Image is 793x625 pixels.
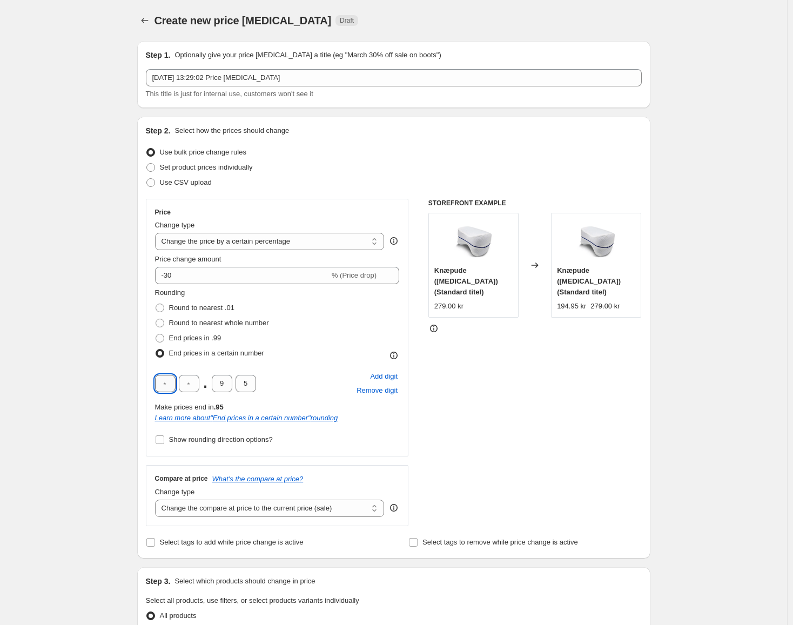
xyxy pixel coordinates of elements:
span: All products [160,611,197,620]
span: End prices in a certain number [169,349,264,357]
span: Select all products, use filters, or select products variants individually [146,596,359,604]
span: Knæpude ([MEDICAL_DATA]) (Standard titel) [434,266,498,296]
h3: Compare at price [155,474,208,483]
button: Add placeholder [368,369,399,384]
h2: Step 3. [146,576,171,587]
span: Make prices end in [155,403,224,411]
span: % (Price drop) [332,271,377,279]
p: Select which products should change in price [174,576,315,587]
span: Use bulk price change rules [160,148,246,156]
p: Select how the prices should change [174,125,289,136]
span: Add digit [370,371,398,382]
a: Learn more about"End prices in a certain number"rounding [155,414,338,422]
span: Change type [155,488,195,496]
img: kroppsbutiken-knastod-ortopedisk-knakudde-1178193049_80x.png [452,219,495,262]
i: Learn more about " End prices in a certain number " rounding [155,414,338,422]
span: Select tags to remove while price change is active [422,538,578,546]
span: . [203,375,209,392]
span: Rounding [155,288,185,297]
span: Show rounding direction options? [169,435,273,443]
span: Knæpude ([MEDICAL_DATA]) (Standard titel) [557,266,621,296]
div: help [388,502,399,513]
span: Select tags to add while price change is active [160,538,304,546]
input: ﹡ [179,375,199,392]
button: Price change jobs [137,13,152,28]
span: Create new price [MEDICAL_DATA] [154,15,332,26]
button: What's the compare at price? [212,475,304,483]
h2: Step 1. [146,50,171,61]
strike: 279.00 kr [590,301,620,312]
h2: Step 2. [146,125,171,136]
p: Optionally give your price [MEDICAL_DATA] a title (eg "March 30% off sale on boots") [174,50,441,61]
span: Round to nearest .01 [169,304,234,312]
h6: STOREFRONT EXAMPLE [428,199,642,207]
span: Remove digit [357,385,398,396]
b: .95 [214,403,224,411]
input: -15 [155,267,330,284]
span: Set product prices individually [160,163,253,171]
h3: Price [155,208,171,217]
div: 279.00 kr [434,301,463,312]
input: ﹡ [212,375,232,392]
div: help [388,236,399,246]
div: 194.95 kr [557,301,586,312]
span: Round to nearest whole number [169,319,269,327]
span: Change type [155,221,195,229]
span: Use CSV upload [160,178,212,186]
span: Price change amount [155,255,221,263]
input: 30% off holiday sale [146,69,642,86]
input: ﹡ [236,375,256,392]
span: Draft [340,16,354,25]
span: End prices in .99 [169,334,221,342]
input: ﹡ [155,375,176,392]
span: This title is just for internal use, customers won't see it [146,90,313,98]
button: Remove placeholder [355,384,399,398]
img: kroppsbutiken-knastod-ortopedisk-knakudde-1178193049_80x.png [575,219,618,262]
